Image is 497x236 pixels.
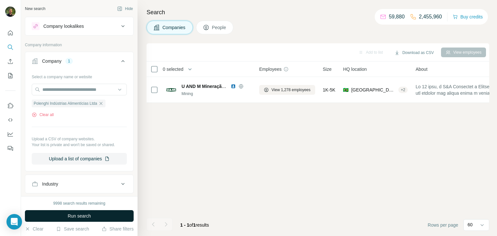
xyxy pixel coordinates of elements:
p: 60 [468,221,473,228]
div: Industry [42,181,58,187]
div: Company lookalikes [43,23,84,29]
p: 59,880 [389,13,405,21]
span: Employees [259,66,282,72]
button: View 1,278 employees [259,85,315,95]
span: 1 - 1 [180,222,189,228]
button: Download as CSV [390,48,438,58]
button: Buy credits [453,12,483,21]
img: Avatar [5,6,16,17]
button: Upload a list of companies [32,153,127,165]
span: HQ location [343,66,367,72]
span: Rows per page [428,222,458,228]
button: Save search [56,226,89,232]
span: U AND M Mineração e Construção S/A [182,84,263,89]
span: Polenghi Indústrias Alimentícias Ltda [34,101,97,106]
button: Clear [25,226,43,232]
div: + 2 [398,87,408,93]
button: My lists [5,70,16,81]
p: Your list is private and won't be saved or shared. [32,142,127,148]
button: Industry [25,176,133,192]
div: 1 [65,58,73,64]
span: 🇧🇷 [343,87,348,93]
button: Company lookalikes [25,18,133,34]
button: Clear all [32,112,54,118]
div: Company [42,58,61,64]
span: results [180,222,209,228]
button: Run search [25,210,134,222]
img: Logo of U AND M Mineração e Construção S/A [166,85,176,95]
button: Company1 [25,53,133,71]
span: People [212,24,227,31]
button: Quick start [5,27,16,39]
button: Hide [113,4,138,14]
div: 9998 search results remaining [53,200,105,206]
button: Use Surfe API [5,114,16,126]
div: Open Intercom Messenger [6,214,22,230]
button: Enrich CSV [5,56,16,67]
img: LinkedIn logo [231,84,236,89]
span: Run search [68,213,91,219]
div: New search [25,6,45,12]
button: Share filters [102,226,134,232]
span: [GEOGRAPHIC_DATA], [GEOGRAPHIC_DATA] [351,87,395,93]
span: Companies [162,24,186,31]
div: Select a company name or website [32,71,127,80]
p: Upload a CSV of company websites. [32,136,127,142]
button: Use Surfe on LinkedIn [5,100,16,112]
h4: Search [147,8,489,17]
p: 2,455,960 [419,13,442,21]
p: Company information [25,42,134,48]
span: About [415,66,427,72]
button: Feedback [5,143,16,154]
span: View 1,278 employees [271,87,311,93]
button: Search [5,41,16,53]
span: 1 [193,222,196,228]
span: 0 selected [163,66,183,72]
div: Mining [182,91,251,97]
span: of [189,222,193,228]
button: Dashboard [5,128,16,140]
span: Size [323,66,332,72]
span: 1K-5K [323,87,336,93]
